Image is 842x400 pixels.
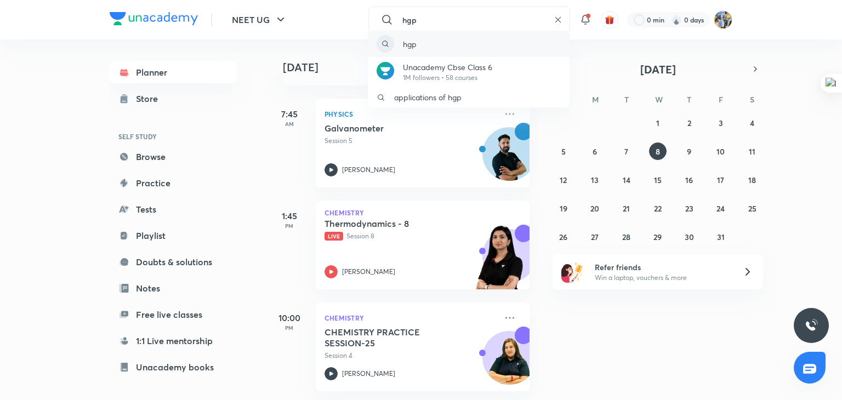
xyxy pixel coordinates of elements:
[805,319,818,332] img: ttu
[368,57,570,87] a: AvatarUnacademy Cbse Class 61M followers • 58 courses
[403,38,417,50] p: hgp
[368,87,570,107] a: applications of hgp
[403,73,492,83] p: 1M followers • 58 courses
[394,92,462,103] p: applications of hgp
[403,61,492,73] p: Unacademy Cbse Class 6
[377,62,394,79] img: Avatar
[368,31,570,57] a: hgp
